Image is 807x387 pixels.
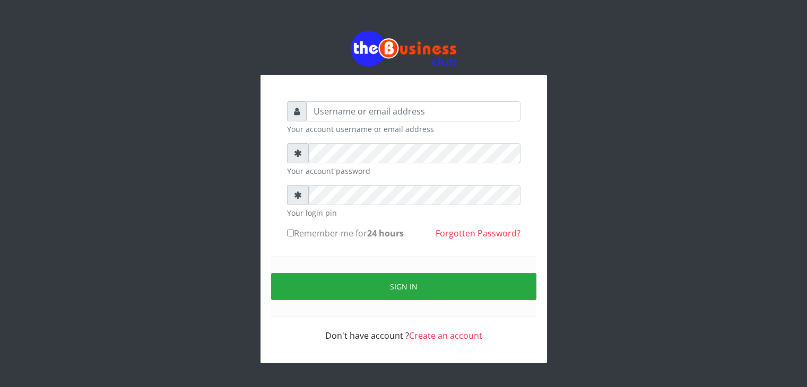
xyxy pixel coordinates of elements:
input: Remember me for24 hours [287,230,294,236]
label: Remember me for [287,227,404,240]
a: Create an account [409,330,482,341]
a: Forgotten Password? [436,227,520,239]
b: 24 hours [367,227,404,239]
input: Username or email address [307,101,520,121]
small: Your account username or email address [287,124,520,135]
button: Sign in [271,273,536,300]
small: Your login pin [287,207,520,218]
small: Your account password [287,165,520,177]
div: Don't have account ? [287,316,520,342]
